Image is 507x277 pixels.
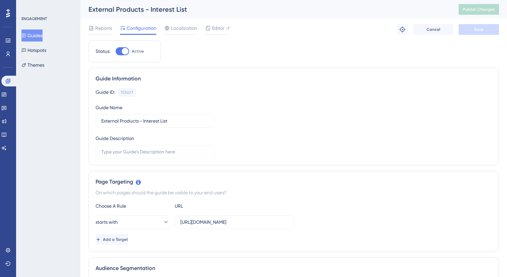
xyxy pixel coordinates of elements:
[89,5,442,14] div: External Products - Interest List
[212,24,224,32] span: Editor
[101,148,209,155] input: Type your Guide’s Description here
[459,4,499,15] button: Publish Changes
[474,27,484,32] span: Save
[96,215,169,229] button: starts with
[96,234,128,245] button: Add a Target
[459,24,499,35] button: Save
[96,75,492,83] div: Guide Information
[96,218,118,226] span: starts with
[96,103,122,112] div: Guide Name
[413,24,453,35] button: Cancel
[103,237,128,242] span: Add a Target
[171,24,197,32] span: Localization
[127,24,156,32] span: Configuration
[21,44,46,56] button: Hotspots
[96,88,115,97] div: Guide ID:
[96,264,492,272] div: Audience Segmentation
[132,49,144,54] span: Active
[121,90,133,95] div: 153407
[21,29,43,42] button: Guides
[21,16,47,21] div: ENGAGEMENT
[96,134,134,142] div: Guide Description
[427,27,440,32] span: Cancel
[96,202,169,210] div: Choose A Rule
[101,117,209,125] input: Type your Guide’s Name here
[180,218,288,226] input: yourwebsite.com/path
[96,47,110,55] div: Status:
[96,178,492,186] div: Page Targeting
[96,189,492,197] div: On which pages should the guide be visible to your end users?
[175,202,248,210] div: URL
[463,7,495,12] span: Publish Changes
[95,24,112,32] span: Reports
[21,59,44,71] button: Themes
